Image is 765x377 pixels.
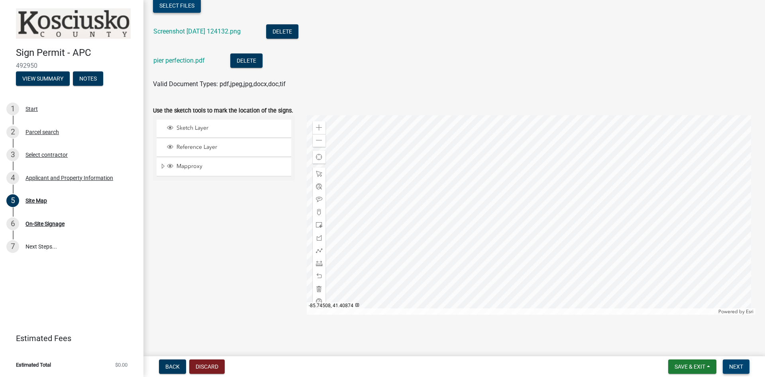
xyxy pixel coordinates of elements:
div: 4 [6,172,19,184]
img: Kosciusko County, Indiana [16,8,131,39]
div: 1 [6,103,19,115]
span: Sketch Layer [175,124,288,132]
span: Save & Exit [675,363,705,370]
div: 5 [6,194,19,207]
div: Powered by [716,308,755,315]
div: Zoom out [313,134,326,147]
div: On-Site Signage [25,221,65,227]
button: Save & Exit [668,359,716,374]
div: 7 [6,240,19,253]
ul: Layer List [156,118,292,179]
span: $0.00 [115,362,127,367]
wm-modal-confirm: Notes [73,76,103,82]
span: Estimated Total [16,362,51,367]
div: Sketch Layer [166,124,288,132]
span: Next [729,363,743,370]
div: Select contractor [25,152,68,158]
button: Discard [189,359,225,374]
wm-modal-confirm: Delete Document [230,57,263,65]
wm-modal-confirm: Delete Document [266,28,298,36]
span: Back [165,363,180,370]
button: View Summary [16,71,70,86]
div: Start [25,106,38,112]
div: Parcel search [25,129,59,135]
div: Zoom in [313,121,326,134]
div: Mapproxy [166,163,288,171]
span: Expand [160,163,166,171]
div: Applicant and Property Information [25,175,113,181]
a: Estimated Fees [6,330,131,346]
div: 2 [6,126,19,138]
li: Mapproxy [157,158,291,176]
span: Mapproxy [175,163,288,170]
div: 6 [6,217,19,230]
div: Find my location [313,151,326,164]
span: Reference Layer [175,144,288,151]
button: Notes [73,71,103,86]
div: Reference Layer [166,144,288,152]
button: Delete [266,24,298,39]
h4: Sign Permit - APC [16,47,137,59]
label: Use the sketch tools to mark the location of the signs. [153,108,293,114]
button: Back [159,359,186,374]
wm-modal-confirm: Summary [16,76,70,82]
li: Sketch Layer [157,120,291,138]
button: Delete [230,53,263,68]
a: Esri [746,309,753,314]
div: Site Map [25,198,47,203]
a: Screenshot [DATE] 124132.png [153,28,241,35]
a: pier perfection.pdf [153,57,205,64]
li: Reference Layer [157,139,291,157]
span: 492950 [16,62,127,69]
span: Valid Document Types: pdf,jpeg,jpg,docx,doc,tif [153,80,286,88]
div: 3 [6,148,19,161]
button: Next [723,359,749,374]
